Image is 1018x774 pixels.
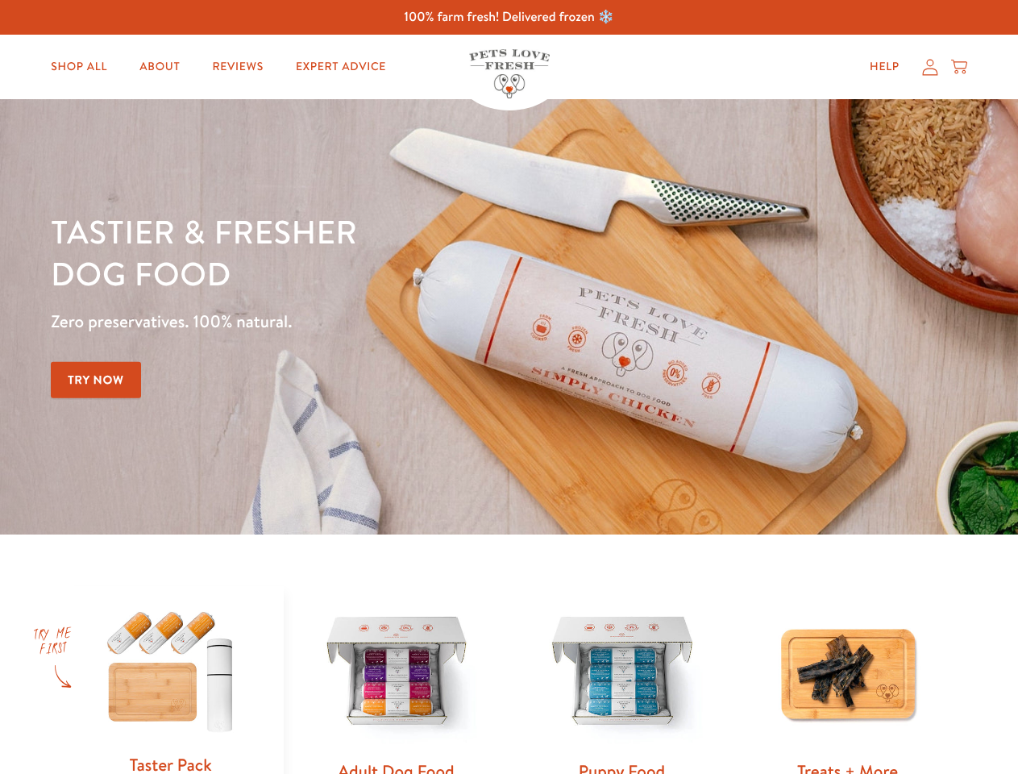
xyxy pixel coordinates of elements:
a: Expert Advice [283,51,399,83]
a: Shop All [38,51,120,83]
a: Try Now [51,362,141,398]
a: About [127,51,193,83]
h1: Tastier & fresher dog food [51,210,662,294]
img: Pets Love Fresh [469,49,550,98]
p: Zero preservatives. 100% natural. [51,307,662,336]
a: Help [857,51,912,83]
a: Reviews [199,51,276,83]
